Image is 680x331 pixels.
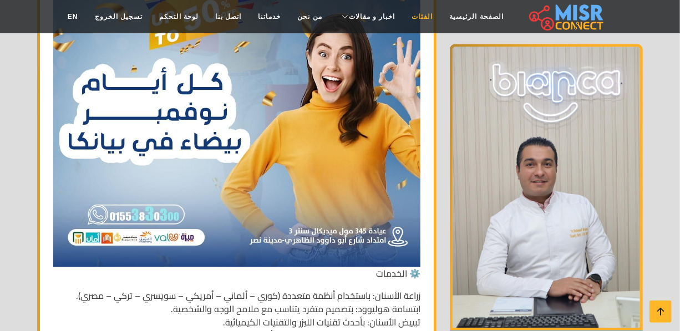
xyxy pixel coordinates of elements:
[250,6,290,27] a: خدماتنا
[151,6,207,27] a: لوحة التحكم
[290,6,331,27] a: من نحن
[331,6,404,27] a: اخبار و مقالات
[87,6,151,27] a: تسجيل الخروج
[207,6,250,27] a: اتصل بنا
[59,6,87,27] a: EN
[450,44,643,331] img: الدكتور محمد محسن محمد
[529,3,603,30] img: main.misr_connect
[442,6,512,27] a: الصفحة الرئيسية
[349,12,395,22] span: اخبار و مقالات
[404,6,442,27] a: الفئات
